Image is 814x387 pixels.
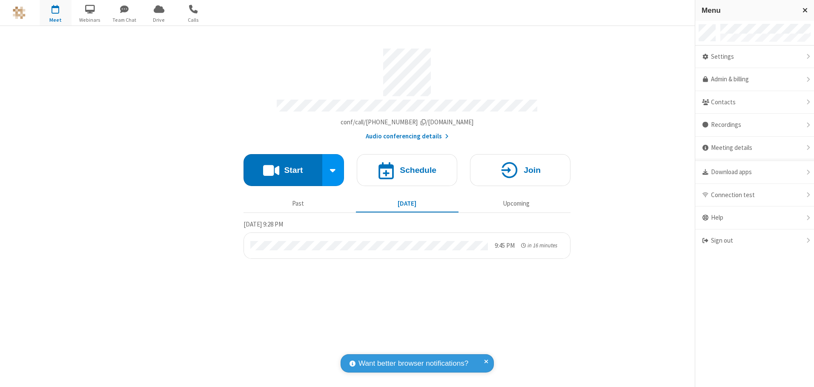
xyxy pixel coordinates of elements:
[143,16,175,24] span: Drive
[366,132,449,141] button: Audio conferencing details
[527,242,557,249] span: in 16 minutes
[341,118,474,127] button: Copy my meeting room linkCopy my meeting room link
[695,91,814,114] div: Contacts
[284,166,303,174] h4: Start
[40,16,72,24] span: Meet
[178,16,209,24] span: Calls
[695,68,814,91] a: Admin & billing
[695,229,814,252] div: Sign out
[341,118,474,126] span: Copy my meeting room link
[109,16,140,24] span: Team Chat
[247,195,350,212] button: Past
[357,154,457,186] button: Schedule
[495,241,515,251] div: 9:45 PM
[695,206,814,229] div: Help
[470,154,570,186] button: Join
[358,358,468,369] span: Want better browser notifications?
[74,16,106,24] span: Webinars
[244,154,322,186] button: Start
[695,137,814,160] div: Meeting details
[695,114,814,137] div: Recordings
[400,166,436,174] h4: Schedule
[244,219,570,259] section: Today's Meetings
[695,46,814,69] div: Settings
[695,184,814,207] div: Connection test
[695,161,814,184] div: Download apps
[702,6,795,14] h3: Menu
[465,195,568,212] button: Upcoming
[524,166,541,174] h4: Join
[322,154,344,186] div: Start conference options
[244,42,570,141] section: Account details
[244,220,283,228] span: [DATE] 9:28 PM
[356,195,459,212] button: [DATE]
[13,6,26,19] img: QA Selenium DO NOT DELETE OR CHANGE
